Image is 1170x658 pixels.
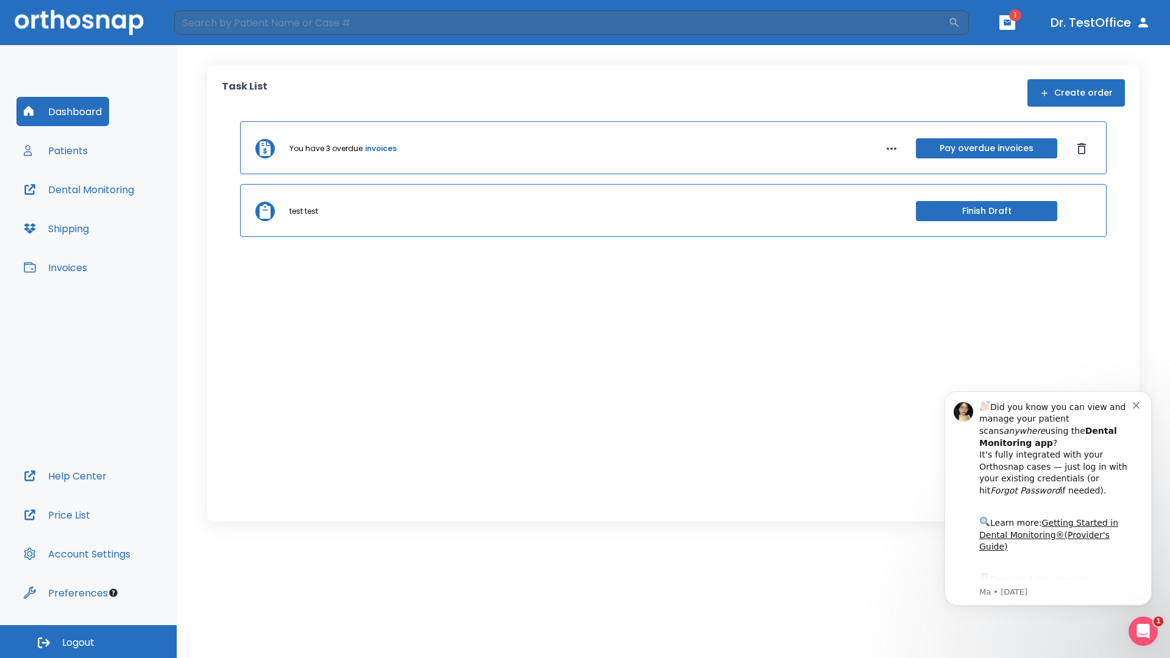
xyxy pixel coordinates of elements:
[62,636,94,649] span: Logout
[16,461,114,490] button: Help Center
[1027,79,1125,107] button: Create order
[289,206,318,217] p: test test
[365,143,397,154] a: invoices
[53,199,207,261] div: Download the app: | ​ Let us know if you need help getting started!
[15,10,144,35] img: Orthosnap
[16,214,96,243] button: Shipping
[289,143,363,154] p: You have 3 overdue
[1009,9,1021,21] span: 1
[916,138,1057,158] button: Pay overdue invoices
[16,578,115,607] button: Preferences
[926,373,1170,625] iframe: Intercom notifications message
[1072,139,1091,158] button: Dismiss
[16,539,138,568] button: Account Settings
[16,97,109,126] button: Dashboard
[1154,617,1163,626] span: 1
[207,26,216,36] button: Dismiss notification
[108,587,119,598] div: Tooltip anchor
[53,214,207,225] p: Message from Ma, sent 2w ago
[16,136,95,165] button: Patients
[16,500,97,529] button: Price List
[16,175,141,204] button: Dental Monitoring
[174,10,948,35] input: Search by Patient Name or Case #
[916,201,1057,221] button: Finish Draft
[53,202,161,224] a: App Store
[222,79,268,107] p: Task List
[1129,617,1158,646] iframe: Intercom live chat
[16,253,94,282] button: Invoices
[1046,12,1155,34] button: Dr. TestOffice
